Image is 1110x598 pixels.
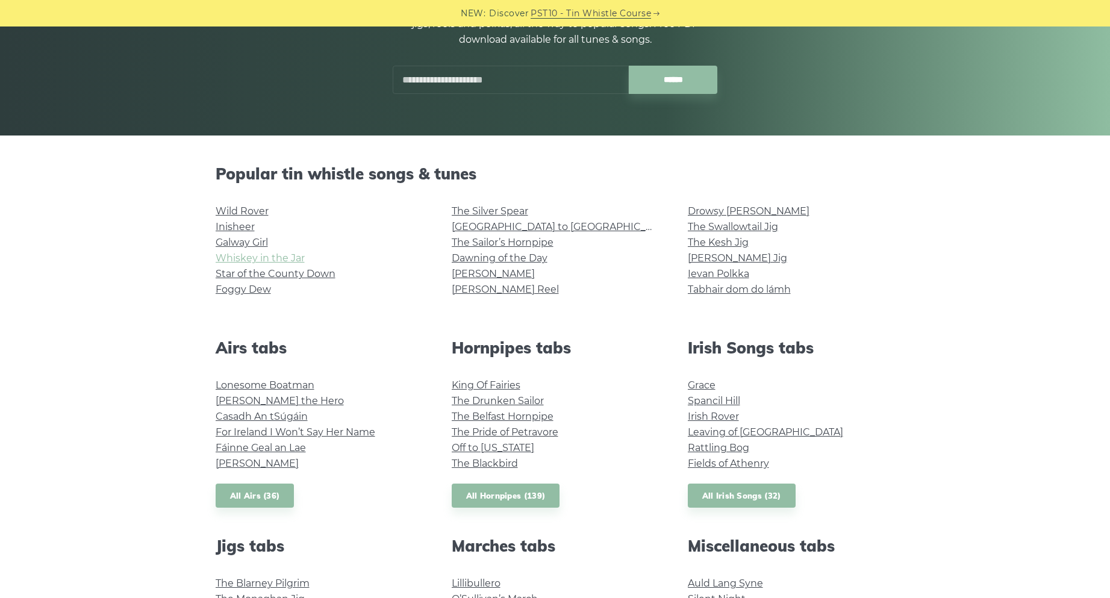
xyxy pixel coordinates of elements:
h2: Popular tin whistle songs & tunes [216,164,895,183]
h2: Irish Songs tabs [688,338,895,357]
a: Irish Rover [688,411,739,422]
a: The Blackbird [452,458,518,469]
a: All Airs (36) [216,484,295,508]
h2: Airs tabs [216,338,423,357]
a: PST10 - Tin Whistle Course [531,7,651,20]
a: [PERSON_NAME] [452,268,535,279]
a: Off to [US_STATE] [452,442,534,453]
a: Grace [688,379,716,391]
a: Lillibullero [452,578,500,589]
a: Lonesome Boatman [216,379,314,391]
a: Wild Rover [216,205,269,217]
a: Rattling Bog [688,442,749,453]
a: Drowsy [PERSON_NAME] [688,205,809,217]
a: Inisheer [216,221,255,232]
a: The Pride of Petravore [452,426,558,438]
a: All Hornpipes (139) [452,484,560,508]
h2: Miscellaneous tabs [688,537,895,555]
a: Whiskey in the Jar [216,252,305,264]
span: NEW: [461,7,485,20]
a: King Of Fairies [452,379,520,391]
a: Dawning of the Day [452,252,547,264]
a: The Swallowtail Jig [688,221,778,232]
a: Foggy Dew [216,284,271,295]
a: Ievan Polkka [688,268,749,279]
a: The Blarney Pilgrim [216,578,310,589]
h2: Jigs tabs [216,537,423,555]
a: Casadh An tSúgáin [216,411,308,422]
a: Galway Girl [216,237,268,248]
h2: Marches tabs [452,537,659,555]
h2: Hornpipes tabs [452,338,659,357]
a: [PERSON_NAME] Jig [688,252,787,264]
a: Fields of Athenry [688,458,769,469]
a: Auld Lang Syne [688,578,763,589]
span: Discover [489,7,529,20]
a: [PERSON_NAME] [216,458,299,469]
a: Tabhair dom do lámh [688,284,791,295]
a: [GEOGRAPHIC_DATA] to [GEOGRAPHIC_DATA] [452,221,674,232]
a: Spancil Hill [688,395,740,406]
a: Star of the County Down [216,268,335,279]
a: The Belfast Hornpipe [452,411,553,422]
a: Fáinne Geal an Lae [216,442,306,453]
a: The Sailor’s Hornpipe [452,237,553,248]
a: The Drunken Sailor [452,395,544,406]
a: The Kesh Jig [688,237,749,248]
a: Leaving of [GEOGRAPHIC_DATA] [688,426,843,438]
a: For Ireland I Won’t Say Her Name [216,426,375,438]
a: [PERSON_NAME] Reel [452,284,559,295]
a: The Silver Spear [452,205,528,217]
a: [PERSON_NAME] the Hero [216,395,344,406]
a: All Irish Songs (32) [688,484,796,508]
